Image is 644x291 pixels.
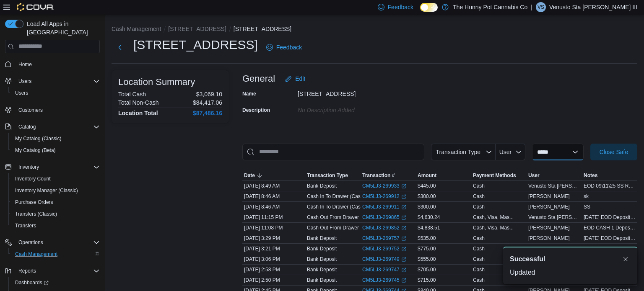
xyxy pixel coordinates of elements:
button: Reports [15,266,39,276]
label: Name [242,90,256,97]
span: Reports [15,266,100,276]
button: Catalog [2,121,103,133]
button: My Catalog (Classic) [8,133,103,144]
a: Transfers [12,221,39,231]
p: Bank Deposit [307,256,337,263]
svg: External link [401,215,406,220]
span: Cash Management [12,249,100,259]
button: Customers [2,104,103,116]
span: [PERSON_NAME] [528,235,570,242]
img: Cova [17,3,54,11]
a: CM5LJ3-269933External link [362,183,406,189]
button: Inventory [15,162,42,172]
a: My Catalog (Classic) [12,134,65,144]
button: Notes [582,170,637,180]
button: Reports [2,265,103,277]
span: Home [15,59,100,70]
button: Next [112,39,128,56]
span: Dashboards [12,278,100,288]
div: No Description added [298,103,410,113]
button: Inventory Manager (Classic) [8,185,103,196]
span: [PERSON_NAME] [528,193,570,200]
button: Edit [282,70,309,87]
span: Inventory [15,162,100,172]
span: Transfers [12,221,100,231]
p: Venusto Sta [PERSON_NAME] III [549,2,637,12]
div: [DATE] 2:58 PM [242,265,305,275]
input: Dark Mode [420,3,438,12]
span: Venusto Sta [PERSON_NAME] III [528,183,580,189]
span: Inventory Count [15,175,51,182]
span: Date [244,172,255,179]
a: CM5LJ3-269852External link [362,224,406,231]
div: Cash [473,277,485,283]
svg: External link [401,247,406,252]
svg: External link [401,194,406,199]
button: Inventory [2,161,103,173]
a: Dashboards [12,278,52,288]
span: Catalog [15,122,100,132]
span: $535.00 [418,235,436,242]
p: Cash In To Drawer (Cash 1) [307,203,369,210]
h3: General [242,74,275,84]
span: User [528,172,540,179]
a: Home [15,59,35,70]
button: User [496,144,525,160]
span: Customers [18,107,43,113]
div: [DATE] 11:08 PM [242,223,305,233]
h4: Location Total [118,110,158,116]
p: Bank Deposit [307,266,337,273]
span: Feedback [276,43,302,52]
button: Date [242,170,305,180]
div: [DATE] 8:46 AM [242,202,305,212]
span: $715.00 [418,277,436,283]
button: Cash Management [112,26,161,32]
nav: An example of EuiBreadcrumbs [112,25,637,35]
span: $555.00 [418,256,436,263]
span: Home [18,61,32,68]
span: Transaction Type [436,149,480,155]
p: Cash Out From Drawer (Cash 2) [307,214,379,221]
button: Cash Management [8,248,103,260]
span: Purchase Orders [15,199,53,206]
a: Feedback [263,39,305,56]
span: Transfers (Classic) [12,209,100,219]
a: CM5LJ3-269747External link [362,266,406,273]
span: My Catalog (Beta) [15,147,56,154]
div: Venusto Sta Maria III [536,2,546,12]
button: Users [8,87,103,99]
span: Amount [418,172,436,179]
p: Bank Deposit [307,183,337,189]
h6: Total Non-Cash [118,99,159,106]
div: Notification [510,254,631,264]
label: Description [242,107,270,113]
span: [DATE] EOD Deposit - Reg 2// $100x1; $50x1; $20x19; $5x1// SK [584,235,636,242]
div: Cash, Visa, Mas... [473,214,514,221]
a: CM5LJ3-269911External link [362,203,406,210]
h6: Total Cash [118,91,146,98]
span: Payment Methods [473,172,516,179]
button: Transfers (Classic) [8,208,103,220]
h4: $87,486.16 [193,110,222,116]
p: The Hunny Pot Cannabis Co [453,2,527,12]
a: CM5LJ3-269757External link [362,235,406,242]
span: Customers [15,105,100,115]
span: Operations [18,239,43,246]
div: [DATE] 3:21 PM [242,244,305,254]
span: [PERSON_NAME] [528,224,570,231]
span: Users [15,76,100,86]
button: Home [2,58,103,70]
a: CM5LJ3-269745External link [362,277,406,283]
span: Inventory Manager (Classic) [12,185,100,196]
p: | [531,2,532,12]
div: [DATE] 8:49 AM [242,181,305,191]
span: sk [584,193,589,200]
span: SS [584,203,590,210]
a: CM5LJ3-269912External link [362,193,406,200]
span: $4,630.24 [418,214,440,221]
button: [STREET_ADDRESS] [234,26,291,32]
span: Notes [584,172,597,179]
span: My Catalog (Classic) [12,134,100,144]
svg: External link [401,226,406,231]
